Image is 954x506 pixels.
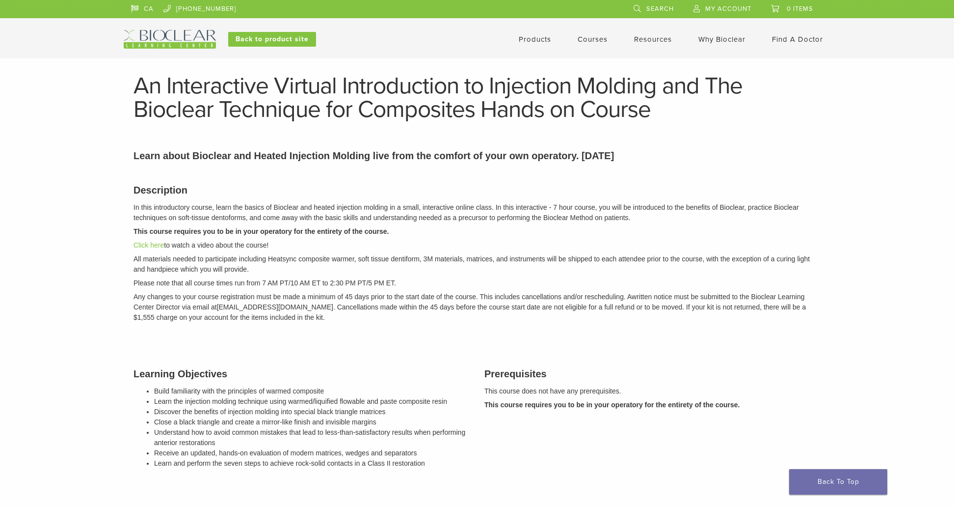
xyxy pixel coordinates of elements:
li: Understand how to avoid common mistakes that lead to less-than-satisfactory results when performi... [154,427,470,448]
p: This course does not have any prerequisites. [484,386,821,396]
img: Bioclear [124,30,216,49]
a: Back to product site [228,32,316,47]
h3: Prerequisites [484,366,821,381]
p: All materials needed to participate including Heatsync composite warmer, soft tissue dentiform, 3... [133,254,821,275]
a: Why Bioclear [698,35,745,44]
li: Learn and perform the seven steps to achieve rock-solid contacts in a Class II restoration [154,458,470,469]
li: Discover the benefits of injection molding into special black triangle matrices [154,407,470,417]
a: Back To Top [789,469,887,495]
h3: Description [133,183,821,197]
li: Build familiarity with the principles of warmed composite [154,386,470,396]
em: written notice must be submitted to the Bioclear Learning Center Director via email at [EMAIL_ADD... [133,293,806,321]
a: Find A Doctor [772,35,823,44]
p: In this introductory course, learn the basics of Bioclear and heated injection molding in a small... [133,202,821,223]
li: Learn the injection molding technique using warmed/liquified flowable and paste composite resin [154,396,470,407]
a: Click here [133,241,164,249]
h3: Learning Objectives [133,366,470,381]
h1: An Interactive Virtual Introduction to Injection Molding and The Bioclear Technique for Composite... [133,74,821,121]
span: Search [646,5,674,13]
p: Please note that all course times run from 7 AM PT/10 AM ET to 2:30 PM PT/5 PM ET. [133,278,821,288]
span: Any changes to your course registration must be made a minimum of 45 days prior to the start date... [133,293,632,301]
li: Close a black triangle and create a mirror-like finish and invisible margins [154,417,470,427]
strong: This course requires you to be in your operatory for the entirety of the course. [133,227,389,235]
li: Receive an updated, hands-on evaluation of modern matrices, wedges and separators [154,448,470,458]
a: Products [519,35,551,44]
span: My Account [705,5,751,13]
p: to watch a video about the course! [133,240,821,251]
a: Resources [634,35,672,44]
a: Courses [578,35,608,44]
strong: This course requires you to be in your operatory for the entirety of the course. [484,401,740,409]
span: 0 items [787,5,813,13]
p: Learn about Bioclear and Heated Injection Molding live from the comfort of your own operatory. [D... [133,148,821,163]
